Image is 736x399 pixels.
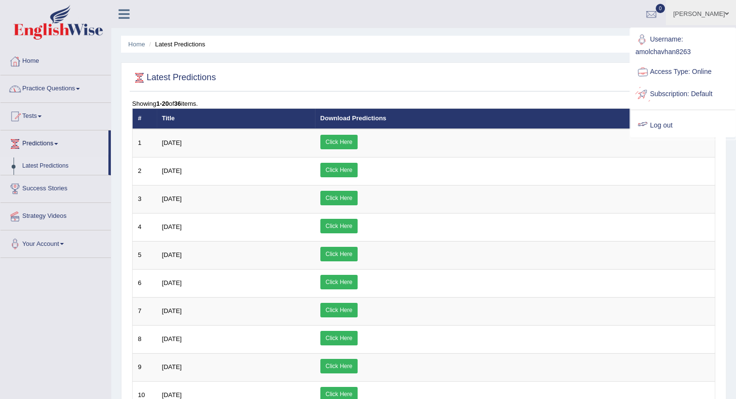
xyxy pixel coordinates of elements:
[162,307,182,314] span: [DATE]
[162,251,182,258] span: [DATE]
[631,61,735,83] a: Access Type: Online
[156,100,169,107] b: 1-20
[157,109,315,129] th: Title
[162,279,182,286] span: [DATE]
[162,223,182,230] span: [DATE]
[162,363,182,370] span: [DATE]
[133,325,157,353] td: 8
[133,353,157,381] td: 9
[320,135,358,149] a: Click Here
[162,195,182,202] span: [DATE]
[0,48,111,72] a: Home
[147,40,205,49] li: Latest Predictions
[132,71,216,85] h2: Latest Predictions
[320,331,358,345] a: Click Here
[656,4,665,13] span: 0
[631,83,735,105] a: Subscription: Default
[162,167,182,174] span: [DATE]
[0,130,108,155] a: Predictions
[133,185,157,213] td: 3
[133,109,157,129] th: #
[133,241,157,269] td: 5
[0,230,111,255] a: Your Account
[0,103,111,127] a: Tests
[0,175,111,199] a: Success Stories
[320,359,358,373] a: Click Here
[320,247,358,261] a: Click Here
[320,219,358,233] a: Click Here
[0,75,111,100] a: Practice Questions
[133,297,157,325] td: 7
[162,391,182,399] span: [DATE]
[320,303,358,317] a: Click Here
[133,269,157,297] td: 6
[315,109,715,129] th: Download Predictions
[132,99,715,108] div: Showing of items.
[133,157,157,185] td: 2
[133,129,157,157] td: 1
[128,41,145,48] a: Home
[320,191,358,205] a: Click Here
[320,275,358,289] a: Click Here
[631,28,735,61] a: Username: amolchavhan8263
[18,157,108,175] a: Latest Predictions
[162,335,182,342] span: [DATE]
[162,139,182,146] span: [DATE]
[631,114,735,137] a: Log out
[133,213,157,241] td: 4
[0,203,111,227] a: Strategy Videos
[320,163,358,177] a: Click Here
[174,100,181,107] b: 36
